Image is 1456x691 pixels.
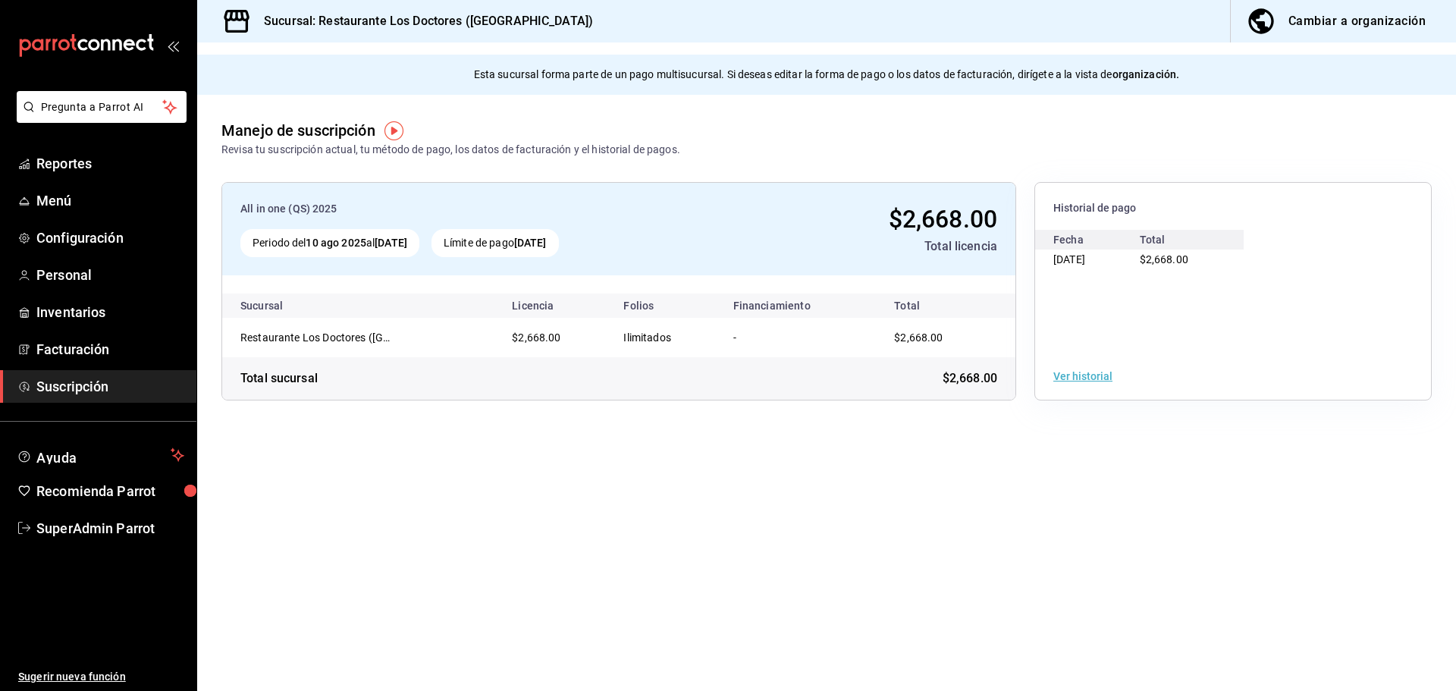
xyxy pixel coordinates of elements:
[1288,11,1426,32] div: Cambiar a organización
[36,339,184,360] span: Facturación
[36,190,184,211] span: Menú
[1053,371,1112,382] button: Ver historial
[1140,230,1226,250] div: Total
[431,229,559,257] div: Límite de pago
[221,119,375,142] div: Manejo de suscripción
[197,55,1456,95] div: Esta sucursal forma parte de un pago multisucursal. Si deseas editar la forma de pago o los datos...
[894,331,943,344] span: $2,668.00
[36,153,184,174] span: Reportes
[36,228,184,248] span: Configuración
[512,331,560,344] span: $2,668.00
[1053,250,1140,269] div: [DATE]
[889,205,997,234] span: $2,668.00
[36,518,184,539] span: SuperAdmin Parrot
[240,330,392,345] div: Restaurante Los Doctores (Monterrey)
[36,302,184,322] span: Inventarios
[240,369,318,388] div: Total sucursal
[375,237,407,249] strong: [DATE]
[36,446,165,464] span: Ayuda
[1053,230,1140,250] div: Fecha
[1053,201,1413,215] span: Historial de pago
[611,294,720,318] th: Folios
[240,201,717,217] div: All in one (QS) 2025
[514,237,547,249] strong: [DATE]
[17,91,187,123] button: Pregunta a Parrot AI
[943,369,997,388] span: $2,668.00
[306,237,366,249] strong: 10 ago 2025
[36,376,184,397] span: Suscripción
[240,300,324,312] div: Sucursal
[1112,68,1180,80] strong: organización.
[611,318,720,357] td: Ilimitados
[252,12,593,30] h3: Sucursal: Restaurante Los Doctores ([GEOGRAPHIC_DATA])
[876,294,1015,318] th: Total
[384,121,403,140] img: Tooltip marker
[18,669,184,685] span: Sugerir nueva función
[11,110,187,126] a: Pregunta a Parrot AI
[36,265,184,285] span: Personal
[730,237,997,256] div: Total licencia
[500,294,611,318] th: Licencia
[41,99,163,115] span: Pregunta a Parrot AI
[1140,253,1188,265] span: $2,668.00
[721,294,877,318] th: Financiamiento
[240,330,392,345] div: Restaurante Los Doctores ([GEOGRAPHIC_DATA])
[167,39,179,52] button: open_drawer_menu
[36,481,184,501] span: Recomienda Parrot
[240,229,419,257] div: Periodo del al
[221,142,680,158] div: Revisa tu suscripción actual, tu método de pago, los datos de facturación y el historial de pagos.
[721,318,877,357] td: -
